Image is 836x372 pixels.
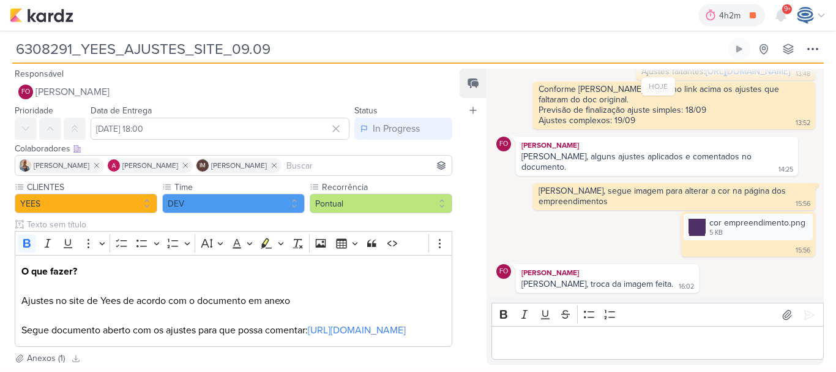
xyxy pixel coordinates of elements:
div: Editor editing area: main [15,255,452,347]
span: [PERSON_NAME] [122,160,178,171]
strong: O que fazer? [21,265,77,278]
img: Iara Santos [19,159,31,172]
div: Previsão de finalização ajuste simples: 18/09 [539,105,810,115]
div: 5 KB [709,228,805,238]
div: 13:48 [796,69,810,79]
input: Texto sem título [24,218,452,231]
div: Editor toolbar [491,303,824,327]
div: cor empreendimento.png [684,214,813,240]
div: Editor toolbar [15,231,452,255]
img: Caroline Traven De Andrade [797,7,814,24]
div: Conforme [PERSON_NAME] segue no link acima os ajustes que faltaram do doc original. [539,84,810,105]
div: In Progress [373,121,420,136]
div: 15:56 [796,199,810,209]
span: 9+ [784,4,791,14]
label: CLIENTES [26,181,157,194]
label: Time [173,181,305,194]
p: FO [499,141,508,148]
a: [URL][DOMAIN_NAME] [706,66,790,77]
div: Ajustes complexos: 19/09 [539,115,635,126]
button: DEV [162,194,305,213]
div: [PERSON_NAME], troca da imagem feita. [521,279,673,289]
button: YEES [15,194,157,213]
div: Fabio Oliveira [18,85,33,99]
div: 14:25 [778,165,793,175]
div: Fabio Oliveira [496,137,511,151]
p: FO [499,268,508,275]
div: [PERSON_NAME], alguns ajustes aplicados e comentados no documento. [521,151,754,172]
div: 15:56 [796,246,810,256]
div: Ajustes faltantes: [641,66,790,77]
button: In Progress [354,118,452,140]
label: Responsável [15,69,64,79]
p: FO [21,89,30,96]
button: FO [PERSON_NAME] [15,81,452,103]
a: [URL][DOMAIN_NAME] [308,324,406,336]
div: Fabio Oliveira [496,264,511,279]
div: Isabella Machado Guimarães [196,159,209,172]
div: 16:02 [679,282,694,292]
input: Kard Sem Título [12,38,726,60]
button: Pontual [310,194,452,213]
div: Editor editing area: main [491,326,824,360]
label: Status [354,105,378,116]
div: [PERSON_NAME] [518,139,796,151]
input: Select a date [91,118,349,140]
p: IM [200,163,206,169]
span: [PERSON_NAME] [34,160,89,171]
label: Recorrência [321,181,452,194]
div: 13:52 [796,118,810,128]
div: Anexos (1) [27,352,65,365]
div: Colaboradores [15,142,452,155]
label: Data de Entrega [91,105,152,116]
img: Alessandra Gomes [108,159,120,172]
div: [PERSON_NAME], segue imagem para alterar a cor na página dos empreendimentos [539,186,788,207]
span: [PERSON_NAME] [35,85,110,99]
img: kardz.app [10,8,73,23]
div: cor empreendimento.png [709,216,805,229]
div: Ligar relógio [734,44,744,54]
div: [PERSON_NAME] [518,267,696,279]
p: Ajustes no site de Yees de acordo com o documento em anexo Segue documento aberto com os ajustes ... [21,264,446,338]
div: 4h2m [719,9,744,22]
span: [PERSON_NAME] [211,160,267,171]
label: Prioridade [15,105,53,116]
input: Buscar [284,158,449,173]
img: TCZ4dSeYtCJS00QfYayP5FAQkm7uuMDFk219yUHU.png [689,219,706,236]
